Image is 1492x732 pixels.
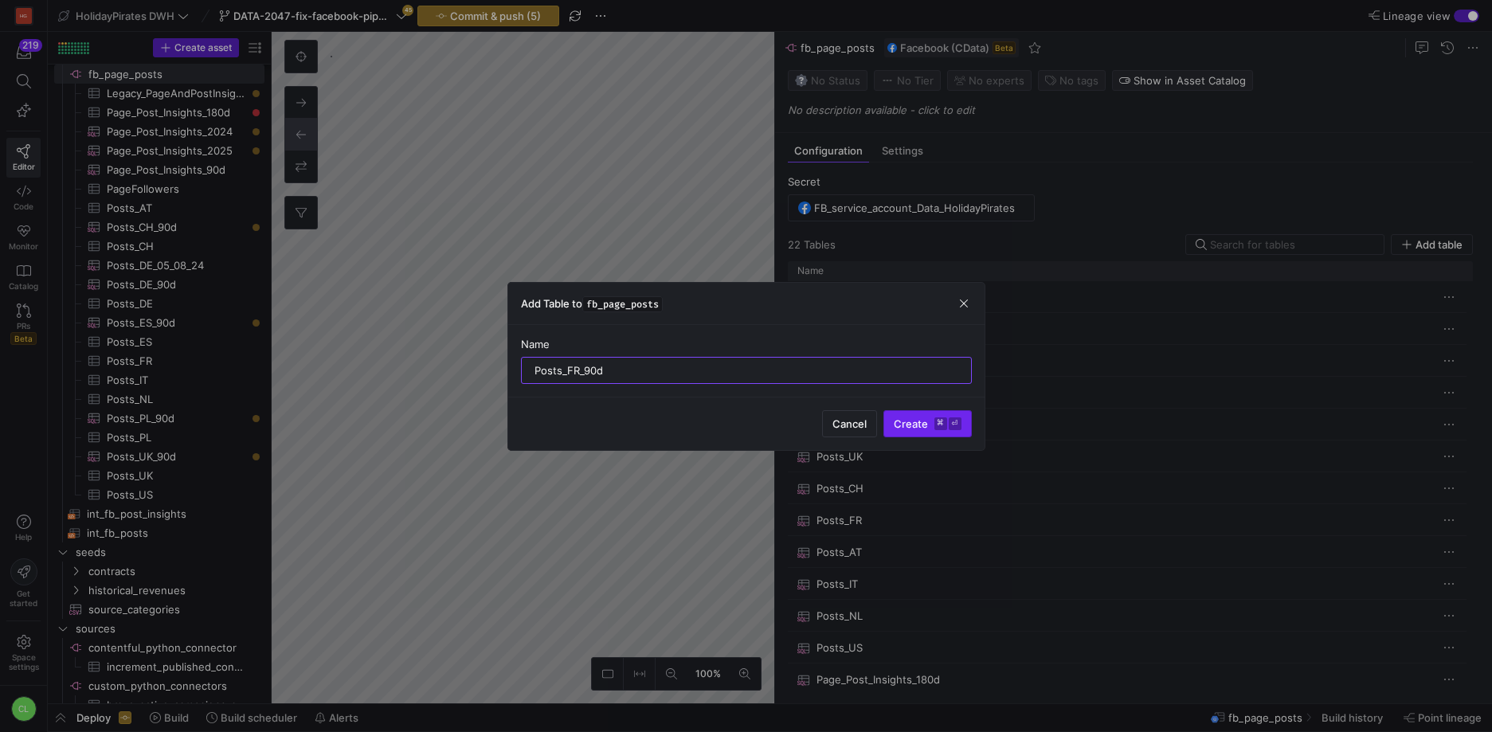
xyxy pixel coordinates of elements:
[832,417,867,430] span: Cancel
[949,417,961,430] kbd: ⏎
[934,417,947,430] kbd: ⌘
[521,297,663,310] h3: Add Table to
[521,338,550,350] span: Name
[883,410,972,437] button: Create⌘⏎
[822,410,877,437] button: Cancel
[894,417,961,430] span: Create
[582,296,663,312] span: fb_page_posts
